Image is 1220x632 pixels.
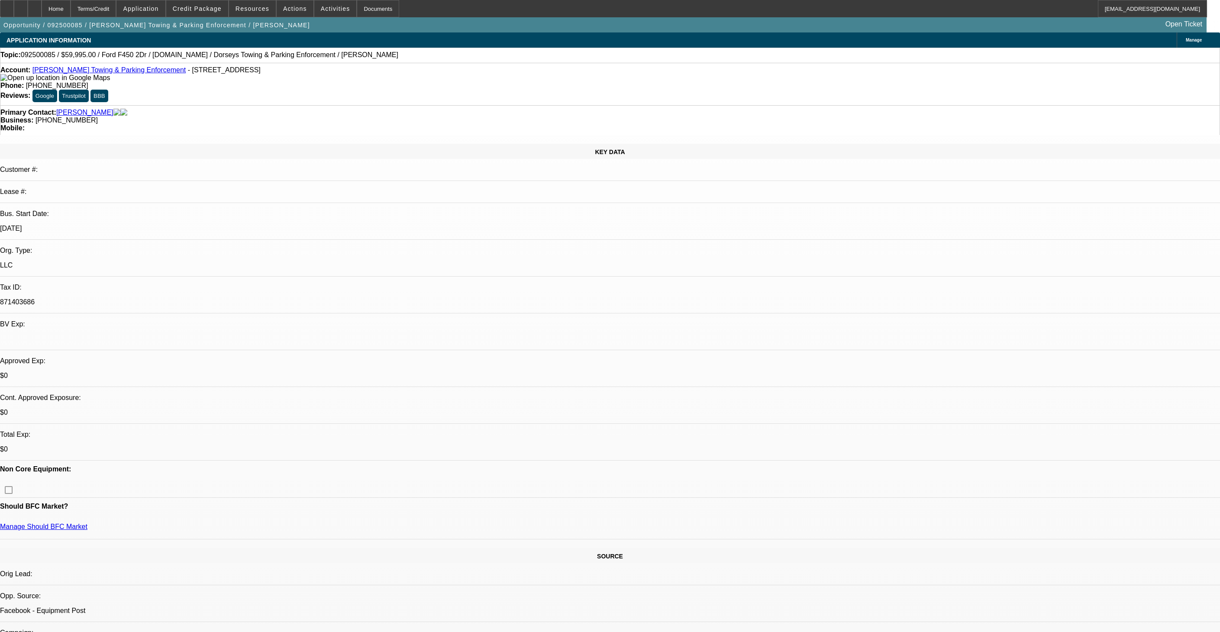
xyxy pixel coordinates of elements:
img: linkedin-icon.png [120,109,127,116]
span: Credit Package [173,5,222,12]
span: - [STREET_ADDRESS] [188,66,261,74]
strong: Account: [0,66,30,74]
strong: Mobile: [0,124,25,132]
strong: Business: [0,116,33,124]
button: Actions [277,0,313,17]
span: Actions [283,5,307,12]
span: Resources [236,5,269,12]
strong: Primary Contact: [0,109,56,116]
span: Application [123,5,158,12]
a: Open Ticket [1162,17,1206,32]
img: Open up location in Google Maps [0,74,110,82]
strong: Reviews: [0,92,30,99]
span: [PHONE_NUMBER] [26,82,88,89]
span: KEY DATA [595,148,625,155]
button: Application [116,0,165,17]
strong: Topic: [0,51,21,59]
span: 092500085 / $59,995.00 / Ford F450 2Dr / [DOMAIN_NAME] / Dorseys Towing & Parking Enforcement / [... [21,51,398,59]
span: SOURCE [597,553,623,560]
a: View Google Maps [0,74,110,81]
span: [PHONE_NUMBER] [36,116,98,124]
button: Resources [229,0,276,17]
img: facebook-icon.png [113,109,120,116]
button: Trustpilot [59,90,88,102]
span: Manage [1186,38,1202,42]
a: [PERSON_NAME] Towing & Parking Enforcement [32,66,186,74]
a: [PERSON_NAME] [56,109,113,116]
button: Activities [314,0,357,17]
span: Opportunity / 092500085 / [PERSON_NAME] Towing & Parking Enforcement / [PERSON_NAME] [3,22,310,29]
button: BBB [90,90,108,102]
strong: Phone: [0,82,24,89]
span: Activities [321,5,350,12]
span: APPLICATION INFORMATION [6,37,91,44]
button: Credit Package [166,0,228,17]
button: Google [32,90,57,102]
